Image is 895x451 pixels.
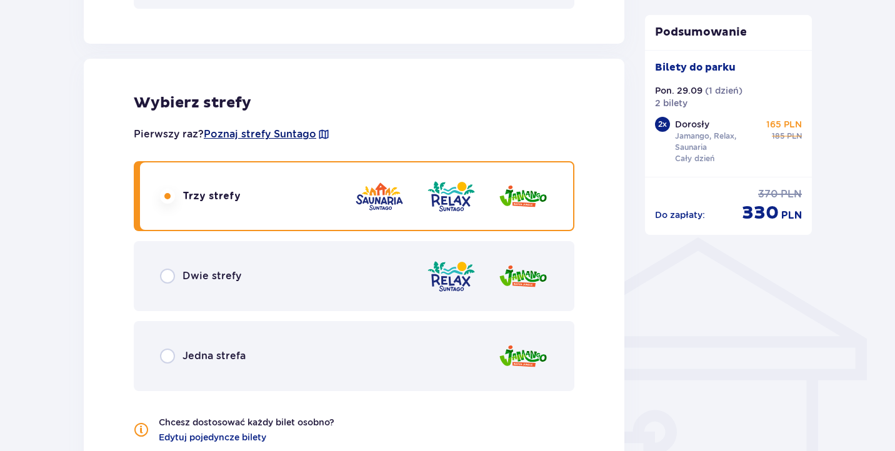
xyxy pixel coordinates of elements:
[498,259,548,294] img: zone logo
[655,209,705,221] p: Do zapłaty :
[655,61,736,74] p: Bilety do parku
[134,94,574,112] p: Wybierz strefy
[781,187,802,201] p: PLN
[758,187,778,201] p: 370
[675,131,761,153] p: Jamango, Relax, Saunaria
[159,431,266,444] a: Edytuj pojedyncze bilety
[645,25,812,40] p: Podsumowanie
[772,131,784,142] p: 185
[498,339,548,374] img: zone logo
[787,131,802,142] p: PLN
[182,349,246,363] p: Jedna strefa
[655,84,702,97] p: Pon. 29.09
[655,97,687,109] p: 2 bilety
[426,259,476,294] img: zone logo
[781,209,802,222] p: PLN
[655,117,670,132] div: 2 x
[705,84,742,97] p: ( 1 dzień )
[182,269,241,283] p: Dwie strefy
[426,179,476,214] img: zone logo
[159,416,334,429] p: Chcesz dostosować każdy bilet osobno?
[182,189,241,203] p: Trzy strefy
[675,153,714,164] p: Cały dzień
[354,179,404,214] img: zone logo
[766,118,802,131] p: 165 PLN
[498,179,548,214] img: zone logo
[742,201,779,225] p: 330
[134,127,330,141] p: Pierwszy raz?
[204,127,316,141] a: Poznaj strefy Suntago
[675,118,709,131] p: Dorosły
